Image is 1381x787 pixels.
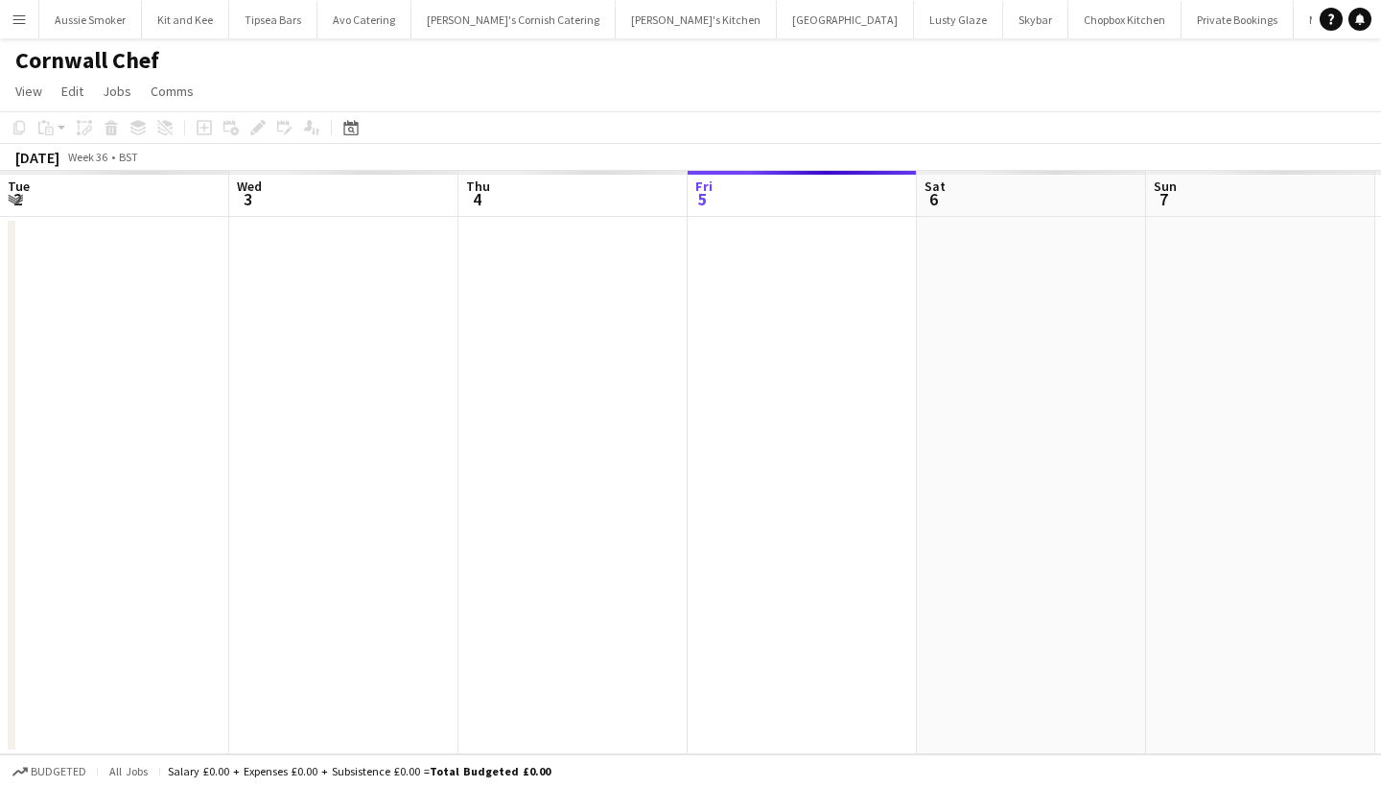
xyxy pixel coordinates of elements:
[15,148,59,167] div: [DATE]
[15,83,42,100] span: View
[1154,178,1177,195] span: Sun
[914,1,1003,38] button: Lusty Glaze
[103,83,131,100] span: Jobs
[234,188,262,210] span: 3
[61,83,83,100] span: Edit
[105,764,152,778] span: All jobs
[39,1,142,38] button: Aussie Smoker
[695,178,713,195] span: Fri
[10,761,89,782] button: Budgeted
[63,150,111,164] span: Week 36
[119,150,138,164] div: BST
[1182,1,1294,38] button: Private Bookings
[5,188,30,210] span: 2
[466,178,490,195] span: Thu
[95,79,139,104] a: Jobs
[54,79,91,104] a: Edit
[1068,1,1182,38] button: Chopbox Kitchen
[168,764,550,778] div: Salary £0.00 + Expenses £0.00 + Subsistence £0.00 =
[151,83,194,100] span: Comms
[925,178,946,195] span: Sat
[8,79,50,104] a: View
[31,765,86,778] span: Budgeted
[922,188,946,210] span: 6
[1151,188,1177,210] span: 7
[142,1,229,38] button: Kit and Kee
[229,1,317,38] button: Tipsea Bars
[463,188,490,210] span: 4
[317,1,411,38] button: Avo Catering
[777,1,914,38] button: [GEOGRAPHIC_DATA]
[8,178,30,195] span: Tue
[143,79,201,104] a: Comms
[15,46,159,75] h1: Cornwall Chef
[1003,1,1068,38] button: Skybar
[237,178,262,195] span: Wed
[430,764,550,778] span: Total Budgeted £0.00
[616,1,777,38] button: [PERSON_NAME]'s Kitchen
[411,1,616,38] button: [PERSON_NAME]'s Cornish Catering
[692,188,713,210] span: 5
